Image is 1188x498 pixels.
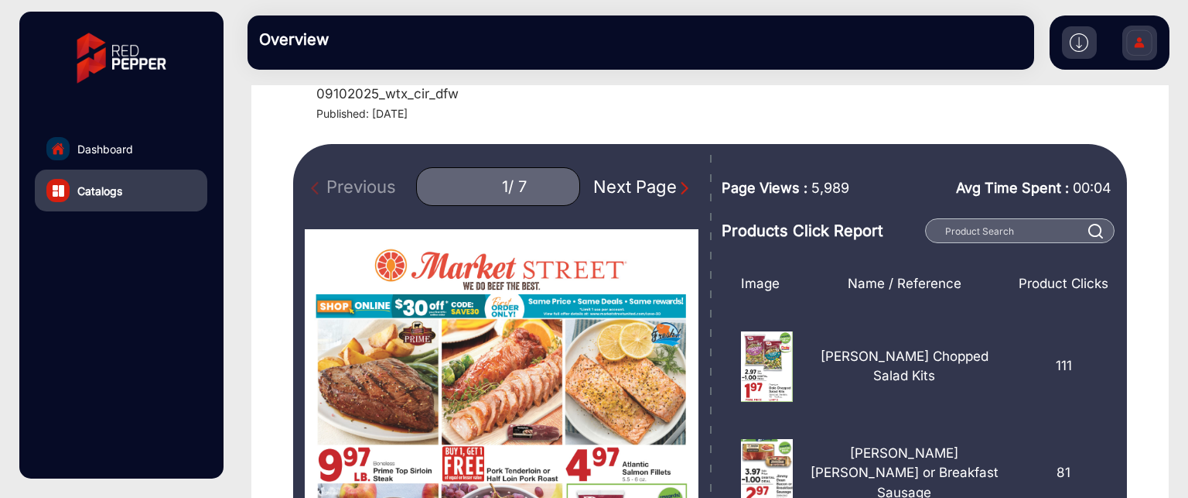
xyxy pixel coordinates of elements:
div: / 7 [508,177,527,197]
span: 5,989 [811,177,849,198]
img: prodSearch%20_white.svg [1088,224,1104,239]
span: 00:04 [1073,180,1111,196]
p: [PERSON_NAME] Chopped Salad Kits [804,347,1004,386]
h4: Published: [DATE] [316,108,1150,121]
div: 111 [1016,331,1111,402]
span: Avg Time Spent : [956,177,1069,198]
h5: 09102025_wtx_cir_dfw [316,86,459,101]
img: 12311528_1_3.png [741,331,793,402]
a: Dashboard [35,128,207,170]
img: vmg-logo [66,19,177,97]
img: Next Page [677,180,692,196]
span: Page Views : [722,177,807,198]
span: Dashboard [77,141,133,157]
img: h2download.svg [1070,33,1088,52]
span: Catalogs [77,183,122,199]
input: Product Search [925,218,1114,243]
img: home [51,142,65,156]
h3: Overview [259,30,476,49]
div: Product Clicks [1016,274,1111,294]
a: Catalogs [35,170,207,211]
h3: Products Click Report [722,222,920,240]
div: Next Page [593,174,692,200]
img: Sign%20Up.svg [1123,18,1156,72]
div: Name / Reference [793,274,1016,294]
div: Image [729,274,793,294]
img: catalog [53,185,64,197]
